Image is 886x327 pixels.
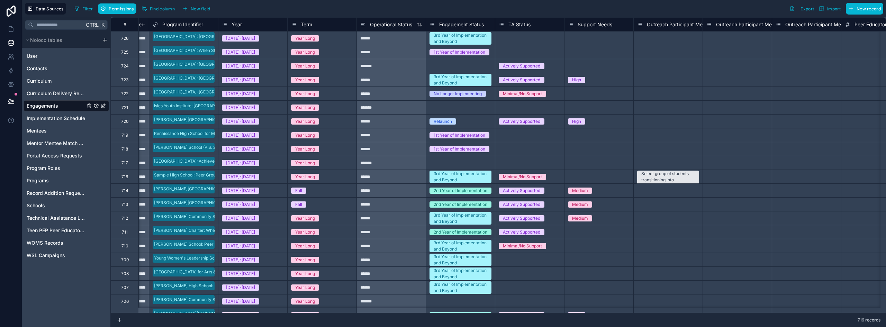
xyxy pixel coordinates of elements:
button: Import [816,3,843,15]
a: New record [843,3,883,15]
div: 714 [121,188,128,193]
div: [DATE]-[DATE] [226,63,255,69]
div: Year Long [295,284,315,291]
div: # [116,22,133,27]
div: 712 [121,216,128,221]
div: Fall [295,188,302,194]
div: Year Long [295,160,315,166]
div: [PERSON_NAME][GEOGRAPHIC_DATA]: Peer Group Connection High School [154,186,303,192]
div: [DATE]-[DATE] [226,284,255,291]
span: Permissions [109,6,134,11]
div: 706 [121,299,129,304]
div: [DATE]-[DATE] [226,91,255,97]
div: Renaissance High School for Musical Theater and Technology: When Students Lead [154,130,318,137]
button: Export [787,3,816,15]
span: Filter [82,6,93,11]
div: [DATE]-[DATE] [226,118,255,125]
div: Year Long [295,257,315,263]
div: 2nd Year of Implementation [434,188,487,194]
div: 719 [121,133,128,138]
div: [PERSON_NAME] High School: Peer Group Connection High School [154,283,285,289]
span: New field [191,6,210,11]
span: New record [857,6,881,11]
span: Outreach Participant Meeting Structure [647,21,736,28]
div: 3rd Year of Implementation and Beyond [434,240,487,252]
div: Fall [295,201,302,208]
div: Year Long [295,35,315,42]
div: High [572,118,581,125]
div: Year Long [295,118,315,125]
div: [DATE]-[DATE] [226,132,255,138]
button: Permissions [98,3,136,14]
span: Find column [150,6,175,11]
div: [DATE]-[DATE] [226,146,255,152]
button: New record [846,3,883,15]
button: Filter [72,3,96,14]
span: Ctrl [85,20,99,29]
div: Year Long [295,49,315,55]
div: Actively Supported [503,77,540,83]
a: Permissions [98,3,139,14]
div: 710 [121,243,128,249]
div: 2nd Year of Implementation [434,229,487,235]
div: 3rd Year of Implementation and Beyond [434,212,487,225]
div: Year Long [295,132,315,138]
div: Year Long [295,146,315,152]
div: Year Long [295,174,315,180]
span: Year [232,21,242,28]
div: Medium [572,188,588,194]
div: [GEOGRAPHIC_DATA]: [GEOGRAPHIC_DATA] [154,89,241,95]
div: [PERSON_NAME] Charter: When Students Lead [154,227,246,234]
div: Year Long [295,215,315,221]
div: 709 [121,257,129,263]
div: Year Long [295,229,315,235]
div: 1st Year of Implementation [434,132,485,138]
div: [DATE]-[DATE] [226,49,255,55]
div: Medium [572,201,588,208]
div: 722 [121,91,128,97]
div: Year Long [295,271,315,277]
div: [DATE]-[DATE] [226,257,255,263]
span: Engagement Status [439,21,484,28]
div: Actively Supported [503,201,540,208]
div: 708 [121,271,129,276]
div: Year Long [295,312,315,318]
div: [DATE]-[DATE] [226,188,255,194]
div: Year Long [295,243,315,249]
div: Isles Youth Institute: [GEOGRAPHIC_DATA] [154,103,236,109]
div: 1st Year of Implementation [434,49,485,55]
div: [DATE]-[DATE] [226,312,255,318]
div: [PERSON_NAME][GEOGRAPHIC_DATA]: [GEOGRAPHIC_DATA] [154,117,275,123]
div: 720 [121,119,129,124]
div: Year Long [295,63,315,69]
span: Term [301,21,312,28]
div: 3rd Year of Implementation and Beyond [434,171,487,183]
div: 725 [121,49,128,55]
div: 707 [121,285,129,290]
span: Outreach Participant Meeting Frequency [716,21,809,28]
div: Actively Supported [503,229,540,235]
div: Relaunch [434,118,452,125]
div: 1st Year of Implementation [434,146,485,152]
span: Import [827,6,841,11]
button: New field [180,3,213,14]
span: TA Status [508,21,531,28]
div: Year Long [295,77,315,83]
button: Data Sources [25,3,66,15]
div: Actively Supported [503,63,540,69]
div: Year Long [295,105,315,111]
div: 711 [122,229,128,235]
div: [PERSON_NAME] School: Peer Group Connection Middle School [154,241,279,247]
div: [GEOGRAPHIC_DATA]: Achievement Mentoring [154,158,246,164]
div: [GEOGRAPHIC_DATA] for Arts & Technology: Peer Group Connection High School [154,269,313,275]
div: [GEOGRAPHIC_DATA]: [GEOGRAPHIC_DATA] [154,34,241,40]
div: [DATE]-[DATE] [226,174,255,180]
div: [DATE]-[DATE] [226,105,255,111]
div: Medium [572,215,588,221]
div: [DATE]-[DATE] [226,298,255,305]
div: [PERSON_NAME][GEOGRAPHIC_DATA]: Peer Group Connection High School [154,200,303,206]
div: 713 [121,202,128,207]
span: Data Sources [36,6,64,11]
div: [DATE]-[DATE] [226,243,255,249]
span: Export [801,6,814,11]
